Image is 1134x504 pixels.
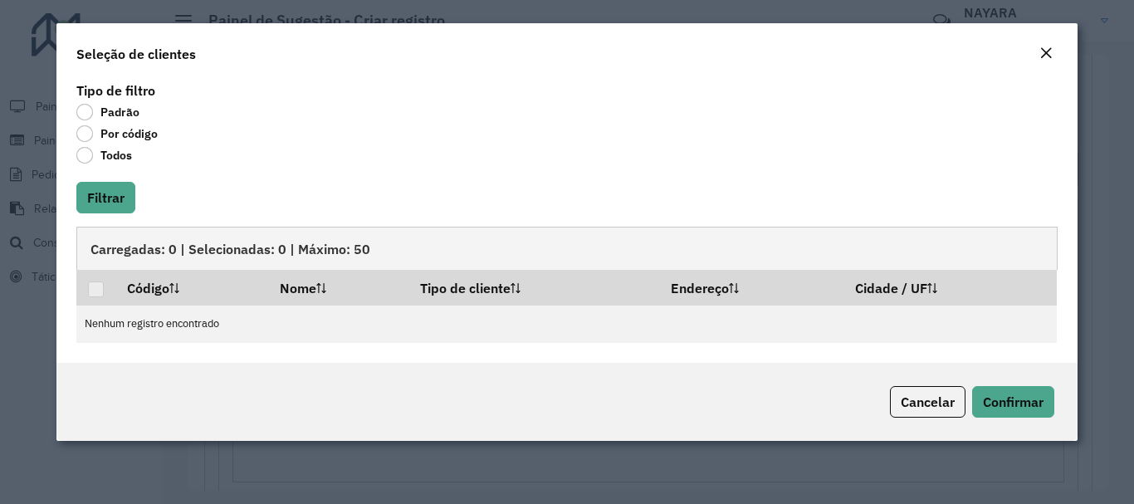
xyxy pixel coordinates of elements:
[409,270,659,305] th: Tipo de cliente
[76,306,1057,343] td: Nenhum registro encontrado
[983,394,1044,410] span: Confirmar
[1039,46,1053,60] em: Fechar
[901,394,955,410] span: Cancelar
[659,270,843,305] th: Endereço
[116,270,269,305] th: Código
[890,386,965,418] button: Cancelar
[76,104,139,120] label: Padrão
[268,270,408,305] th: Nome
[76,182,135,213] button: Filtrar
[972,386,1054,418] button: Confirmar
[1034,43,1058,65] button: Close
[76,125,158,142] label: Por código
[76,81,155,100] label: Tipo de filtro
[76,227,1057,270] div: Carregadas: 0 | Selecionadas: 0 | Máximo: 50
[76,147,132,164] label: Todos
[843,270,1057,305] th: Cidade / UF
[76,44,196,64] h4: Seleção de clientes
